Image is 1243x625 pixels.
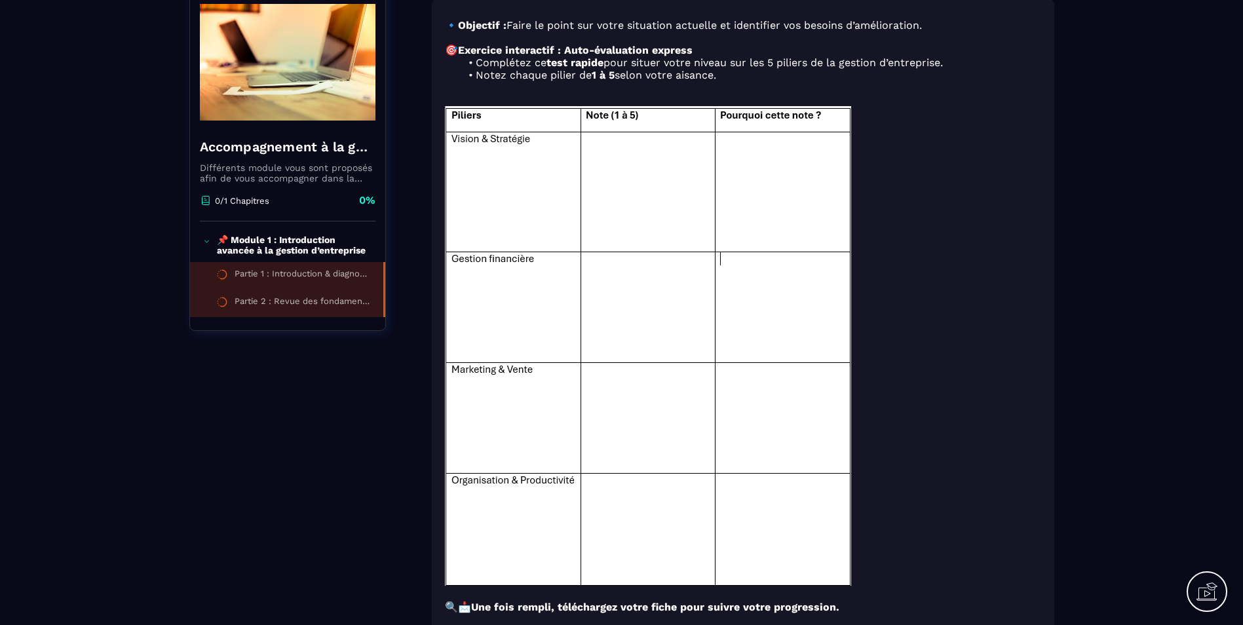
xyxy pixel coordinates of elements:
[546,56,603,69] strong: test rapide
[235,296,370,311] div: Partie 2 : Revue des fondamentaux : Forces et faiblesses de votre gestion d’entreprise
[458,19,507,31] strong: Objectif :
[458,601,839,613] strong: 📩Une fois rempli, téléchargez votre fiche pour suivre votre progression.
[445,44,1041,56] p: 🎯
[235,269,370,283] div: Partie 1 : Introduction & diagnostic rapide
[359,193,375,208] p: 0%
[461,69,1041,81] li: Notez chaque pilier de selon votre aisance.
[592,69,615,81] strong: 1 à 5
[217,235,372,256] p: 📌 Module 1 : Introduction avancée à la gestion d’entreprise
[458,44,693,56] strong: Exercice interactif : Auto-évaluation express
[200,138,375,156] h4: Accompagnement à la gestion d'entreprise
[445,601,1041,613] p: 🔍
[215,196,269,206] p: 0/1 Chapitres
[461,56,1041,69] li: Complétez ce pour situer votre niveau sur les 5 piliers de la gestion d’entreprise.
[445,106,851,586] img: d91f85288a7b6420a62473450d82ad1b.png
[445,19,1041,31] p: 🔹 Faire le point sur votre situation actuelle et identifier vos besoins d’amélioration.
[200,162,375,183] p: Différents module vous sont proposés afin de vous accompagner dans la gestion de votre entreprise...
